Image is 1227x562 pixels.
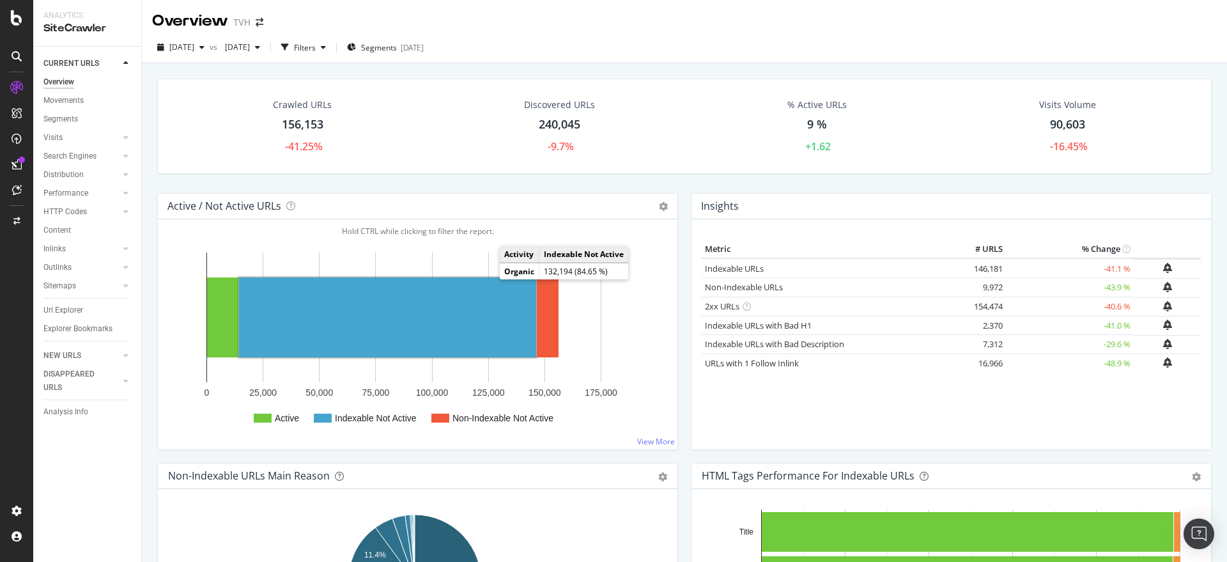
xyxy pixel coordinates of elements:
div: Overview [152,10,228,32]
div: [DATE] [401,42,424,53]
i: Options [659,202,668,211]
div: HTTP Codes [43,205,87,219]
div: NEW URLS [43,349,81,363]
div: Content [43,224,71,237]
div: 240,045 [539,116,580,133]
div: Outlinks [43,261,72,274]
button: [DATE] [220,37,265,58]
div: bell-plus [1163,301,1172,311]
div: Movements [43,94,84,107]
div: Search Engines [43,150,96,163]
td: -43.9 % [1006,278,1134,297]
h4: Active / Not Active URLs [167,198,281,215]
div: -9.7% [548,139,574,154]
td: -48.9 % [1006,354,1134,373]
a: Distribution [43,168,120,182]
td: 2,370 [955,316,1006,335]
a: Explorer Bookmarks [43,322,132,336]
div: % Active URLs [787,98,847,111]
a: Movements [43,94,132,107]
div: Explorer Bookmarks [43,322,112,336]
td: 132,194 (84.65 %) [539,263,629,280]
td: -40.6 % [1006,297,1134,316]
a: HTTP Codes [43,205,120,219]
text: 175,000 [585,387,617,398]
div: bell-plus [1163,320,1172,330]
td: 7,312 [955,335,1006,354]
text: 0 [204,387,210,398]
div: Visits Volume [1039,98,1096,111]
text: 75,000 [362,387,390,398]
div: Analytics [43,10,131,21]
button: [DATE] [152,37,210,58]
a: Outlinks [43,261,120,274]
button: Segments[DATE] [342,37,429,58]
text: Indexable Not Active [335,413,417,423]
div: TVH [233,16,251,29]
a: Overview [43,75,132,89]
div: 90,603 [1050,116,1085,133]
td: -41.1 % [1006,258,1134,278]
div: 156,153 [282,116,323,133]
span: Segments [361,42,397,53]
div: A chart. [168,240,661,439]
div: Inlinks [43,242,66,256]
div: Crawled URLs [273,98,332,111]
div: Non-Indexable URLs Main Reason [168,469,330,482]
div: -41.25% [285,139,323,154]
div: Visits [43,131,63,144]
div: Segments [43,113,78,126]
div: SiteCrawler [43,21,131,36]
text: Title [739,527,754,536]
a: Indexable URLs with Bad H1 [705,320,812,331]
div: bell-plus [1163,339,1172,349]
div: Discovered URLs [524,98,595,111]
a: 2xx URLs [705,301,739,312]
div: bell-plus [1163,357,1172,368]
a: Content [43,224,132,237]
td: Organic [500,263,539,280]
text: 25,000 [249,387,277,398]
td: -29.6 % [1006,335,1134,354]
a: Performance [43,187,120,200]
div: 9 % [807,116,827,133]
button: Filters [276,37,331,58]
th: # URLS [955,240,1006,259]
div: Open Intercom Messenger [1184,519,1214,549]
a: DISAPPEARED URLS [43,368,120,394]
div: bell-plus [1163,263,1172,273]
span: 2025 Aug. 26th [169,42,194,52]
span: 2025 Aug. 12th [220,42,250,52]
a: Sitemaps [43,279,120,293]
a: Indexable URLs [705,263,764,274]
div: Filters [294,42,316,53]
div: -16.45% [1050,139,1088,154]
th: Metric [702,240,955,259]
text: Non-Indexable Not Active [452,413,553,423]
text: 125,000 [472,387,505,398]
td: 9,972 [955,278,1006,297]
text: Active [275,413,299,423]
td: 16,966 [955,354,1006,373]
div: Performance [43,187,88,200]
div: CURRENT URLS [43,57,99,70]
div: Url Explorer [43,304,83,317]
div: DISAPPEARED URLS [43,368,108,394]
a: Inlinks [43,242,120,256]
div: +1.62 [805,139,831,154]
td: 146,181 [955,258,1006,278]
div: gear [658,472,667,481]
a: Url Explorer [43,304,132,317]
a: Analysis Info [43,405,132,419]
td: 154,474 [955,297,1006,316]
a: Segments [43,113,132,126]
text: 150,000 [529,387,561,398]
td: Indexable Not Active [539,246,629,263]
span: vs [210,42,220,52]
a: Indexable URLs with Bad Description [705,338,844,350]
td: Activity [500,246,539,263]
a: NEW URLS [43,349,120,363]
div: Overview [43,75,74,89]
a: Visits [43,131,120,144]
div: Analysis Info [43,405,88,419]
